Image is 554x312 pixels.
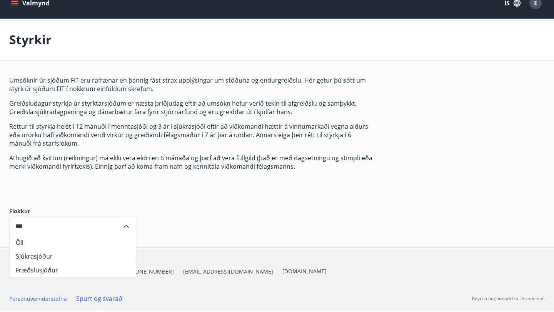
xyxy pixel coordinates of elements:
p: Athugið að kvittun (reikningur) má ekki vera eldri en 6 mánaða og þarf að vera fullgild (það er m... [9,154,372,171]
p: Greiðsludagur styrkja úr styrktarsjóðum er næsta þriðjudag eftir að umsókn hefur verið tekin til ... [9,99,372,116]
span: [PHONE_NUMBER] [126,268,174,275]
span: [EMAIL_ADDRESS][DOMAIN_NAME] [183,268,273,275]
li: Fræðslusjóður [10,263,136,277]
li: Öll [10,236,136,249]
li: Sjúkrasjóður [10,249,136,263]
label: Flokkur [9,207,136,215]
a: Spurt og svarað [76,294,122,303]
p: Keyrt á hugbúnaði frá Dorado ehf. [472,295,545,302]
p: Réttur til styrkja helst í 12 mánuði í menntasjóði og 3 ár í sjúkrasjóði eftir að viðkomandi hætt... [9,122,372,148]
p: Styrkir [9,31,52,48]
p: Umsóknir úr sjóðum FIT eru rafrænar en þannig fást strax upplýsingar um stöðuna og endurgreiðslu.... [9,76,372,93]
a: [DOMAIN_NAME] [282,267,327,275]
a: Persónuverndarstefna [9,295,67,302]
